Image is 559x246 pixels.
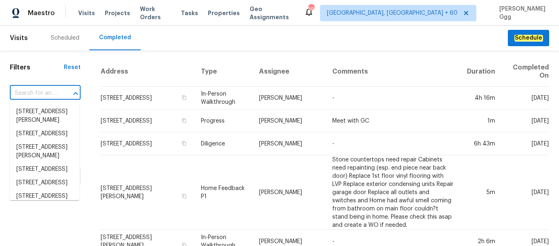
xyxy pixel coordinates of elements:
td: [DATE] [502,110,549,132]
span: Visits [78,9,95,17]
span: Properties [208,9,240,17]
button: Close [70,88,81,99]
li: [STREET_ADDRESS] [10,176,79,190]
span: [PERSON_NAME] Ggg [496,5,547,21]
span: Visits [10,29,28,47]
th: Duration [460,57,502,87]
td: Stone countertops need repair Cabinets need repainting (esp. end piece near back door) Replace 1s... [326,155,460,230]
td: Home Feedback P1 [194,155,252,230]
button: Copy Address [180,117,188,124]
th: Type [194,57,252,87]
li: [STREET_ADDRESS][PERSON_NAME] [10,105,79,127]
button: Copy Address [180,94,188,101]
td: [PERSON_NAME] [252,155,326,230]
td: [STREET_ADDRESS] [100,87,194,110]
th: Completed On [502,57,549,87]
td: [PERSON_NAME] [252,110,326,132]
td: [DATE] [502,155,549,230]
td: 6h 43m [460,132,502,155]
td: In-Person Walkthrough [194,87,252,110]
td: [PERSON_NAME] [252,132,326,155]
td: - [326,87,460,110]
td: [STREET_ADDRESS] [100,110,194,132]
li: [STREET_ADDRESS] [10,163,79,176]
td: 1m [460,110,502,132]
span: Maestro [28,9,55,17]
li: [STREET_ADDRESS][PERSON_NAME] [10,141,79,163]
th: Comments [326,57,460,87]
span: Work Orders [140,5,171,21]
div: Scheduled [51,34,79,42]
span: Geo Assignments [250,5,294,21]
td: [STREET_ADDRESS][PERSON_NAME] [100,155,194,230]
th: Assignee [252,57,326,87]
li: [STREET_ADDRESS] [10,190,79,203]
td: [PERSON_NAME] [252,87,326,110]
li: [STREET_ADDRESS] [10,127,79,141]
td: - [326,132,460,155]
div: 593 [308,5,314,13]
div: Completed [99,34,131,42]
span: Tasks [181,10,198,16]
td: [DATE] [502,132,549,155]
td: [STREET_ADDRESS] [100,132,194,155]
td: 5m [460,155,502,230]
td: Progress [194,110,252,132]
div: Reset [64,63,81,72]
em: Schedule [514,35,543,41]
td: Meet with GC [326,110,460,132]
td: 4h 16m [460,87,502,110]
span: Projects [105,9,130,17]
th: Address [100,57,194,87]
input: Search for an address... [10,87,58,100]
span: [GEOGRAPHIC_DATA], [GEOGRAPHIC_DATA] + 60 [327,9,458,17]
h1: Filters [10,63,64,72]
td: [DATE] [502,87,549,110]
td: Diligence [194,132,252,155]
button: Copy Address [180,192,188,200]
button: Schedule [508,30,549,47]
button: Copy Address [180,140,188,147]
